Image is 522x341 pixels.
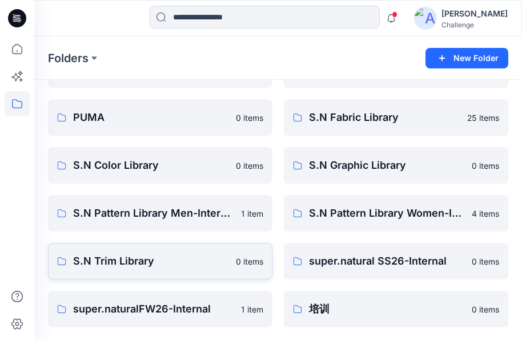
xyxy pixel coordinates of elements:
p: 1 item [241,208,263,220]
p: 25 items [467,112,499,124]
a: Folders [48,50,89,66]
p: S.N Pattern Library Men-Internal [73,205,234,221]
p: 0 items [236,255,263,267]
a: S.N Trim Library0 items [48,243,272,279]
a: S.N Pattern Library Men-Internal1 item [48,195,272,232]
a: PUMA0 items [48,99,272,136]
p: super.natural SS26-Internal [309,253,465,269]
button: New Folder [425,48,508,68]
img: avatar [414,7,437,30]
p: 0 items [472,160,499,172]
p: 4 items [472,208,499,220]
p: S.N Color Library [73,157,229,173]
a: S.N Fabric Library25 items [284,99,508,136]
a: S.N Graphic Library0 items [284,147,508,184]
a: super.naturalFW26-Internal1 item [48,291,272,327]
p: 0 items [236,160,263,172]
p: S.N Fabric Library [309,109,460,125]
p: PUMA [73,109,229,125]
p: S.N Pattern Library Women-Internal [309,205,465,221]
p: S.N Trim Library [73,253,229,269]
div: [PERSON_NAME] [441,7,508,21]
a: super.natural SS26-Internal0 items [284,243,508,279]
p: 0 items [472,303,499,315]
p: super.naturalFW26-Internal [73,301,234,317]
a: S.N Color Library0 items [48,147,272,184]
a: 培训0 items [284,291,508,327]
p: S.N Graphic Library [309,157,465,173]
p: 0 items [236,112,263,124]
p: 1 item [241,303,263,315]
a: S.N Pattern Library Women-Internal4 items [284,195,508,232]
div: Challenge [441,21,508,29]
p: 0 items [472,255,499,267]
p: 培训 [309,301,465,317]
